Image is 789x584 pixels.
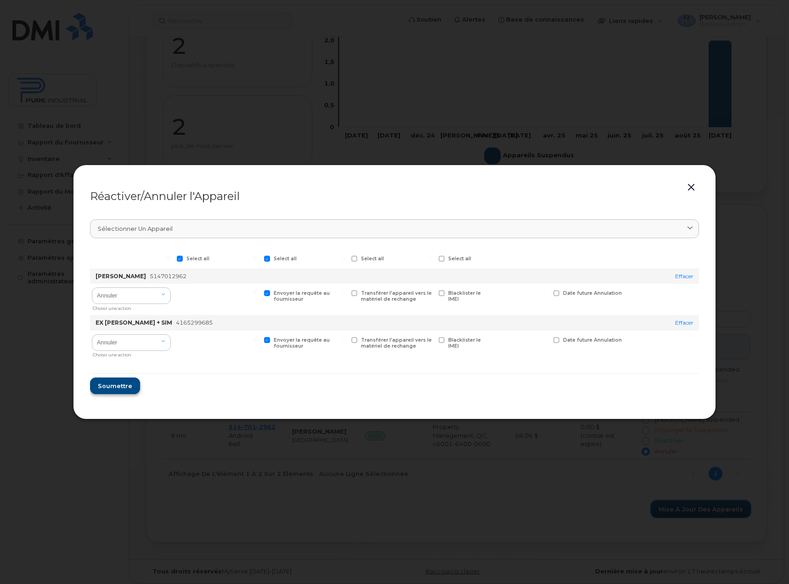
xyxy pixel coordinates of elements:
span: Select all [186,256,209,262]
input: Select all [428,256,432,260]
input: Blacklister le IMEI [428,290,432,295]
span: Soumettre [98,382,132,390]
input: Envoyer la requête au fournisseur [253,290,258,295]
input: Transférer l'appareil vers le matériel de rechange [340,337,345,342]
a: Sélectionner un appareil [90,219,699,238]
span: Envoyer la requête au fournisseur [274,290,330,302]
span: 4165299685 [176,319,213,326]
span: 5147012962 [150,273,186,280]
div: Réactiver/Annuler l'Appareil [90,191,699,202]
input: Transférer l'appareil vers le matériel de rechange [340,290,345,295]
a: Effacer [675,273,693,280]
div: Choisir une action [93,302,171,312]
span: Select all [274,256,297,262]
input: Date future Annulation [542,337,547,342]
span: Select all [361,256,384,262]
input: Date future Annulation [542,290,547,295]
span: Envoyer la requête au fournisseur [274,337,330,349]
button: Soumettre [90,378,140,394]
strong: [PERSON_NAME] [96,273,146,280]
div: Choisir une action [93,349,171,358]
span: Date future Annulation [563,290,622,296]
span: Date future Annulation [563,337,622,343]
input: Select all [340,256,345,260]
span: Blacklister le IMEI [448,337,481,349]
span: Select all [448,256,471,262]
span: Transférer l'appareil vers le matériel de rechange [361,337,432,349]
strong: EX [PERSON_NAME] + SIM [96,319,172,326]
input: Envoyer la requête au fournisseur [253,337,258,342]
input: Select all [253,256,258,260]
a: Effacer [675,319,693,326]
span: Blacklister le IMEI [448,290,481,302]
input: Select all [166,256,170,260]
input: Blacklister le IMEI [428,337,432,342]
span: Sélectionner un appareil [98,224,173,233]
span: Transférer l'appareil vers le matériel de rechange [361,290,432,302]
